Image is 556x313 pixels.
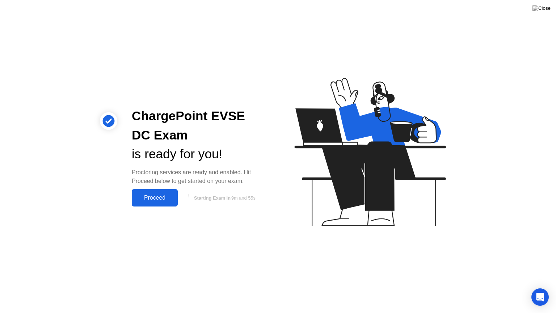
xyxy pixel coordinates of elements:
div: Proctoring services are ready and enabled. Hit Proceed below to get started on your exam. [132,168,266,185]
button: Starting Exam in9m and 55s [181,191,266,205]
button: Proceed [132,189,178,206]
div: Proceed [134,195,176,201]
img: Close [532,5,551,11]
span: 9m and 55s [231,195,256,201]
div: ChargePoint EVSE DC Exam [132,107,266,145]
div: is ready for you! [132,145,266,164]
div: Open Intercom Messenger [531,288,549,306]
